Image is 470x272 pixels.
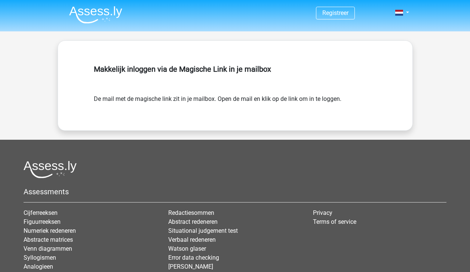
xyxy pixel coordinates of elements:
[24,187,446,196] h5: Assessments
[168,236,216,243] a: Verbaal redeneren
[168,209,214,216] a: Redactiesommen
[322,9,348,16] a: Registreer
[24,161,77,178] img: Assessly logo
[168,263,213,270] a: [PERSON_NAME]
[24,263,53,270] a: Analogieen
[24,236,73,243] a: Abstracte matrices
[168,245,206,252] a: Watson glaser
[168,254,219,261] a: Error data checking
[168,218,218,225] a: Abstract redeneren
[94,65,377,74] h5: Makkelijk inloggen via de Magische Link in je mailbox
[69,6,122,24] img: Assessly
[94,95,377,103] form: De mail met de magische link zit in je mailbox. Open de mail en klik op de link om in te loggen.
[24,218,61,225] a: Figuurreeksen
[313,209,332,216] a: Privacy
[24,209,58,216] a: Cijferreeksen
[24,227,76,234] a: Numeriek redeneren
[24,245,72,252] a: Venn diagrammen
[313,218,356,225] a: Terms of service
[24,254,56,261] a: Syllogismen
[168,227,238,234] a: Situational judgement test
